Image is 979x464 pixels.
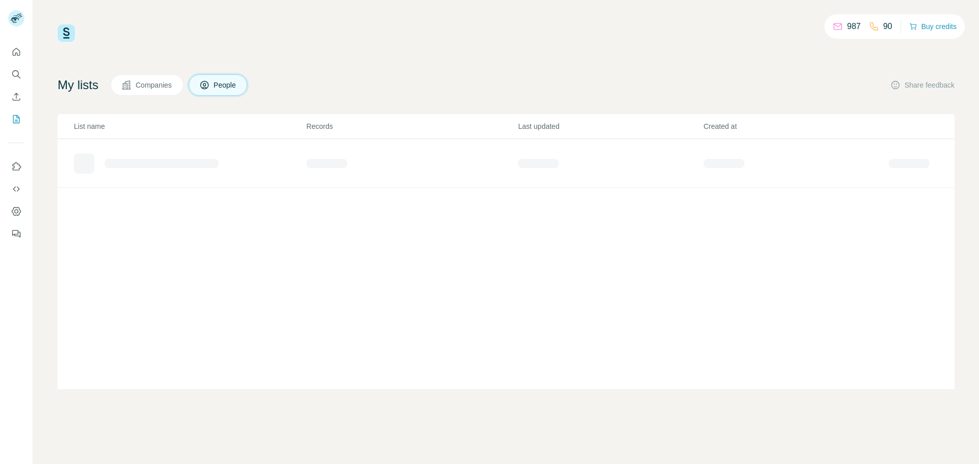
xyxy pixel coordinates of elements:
button: My lists [8,110,24,128]
button: Feedback [8,225,24,243]
button: Quick start [8,43,24,61]
h4: My lists [58,77,98,93]
button: Share feedback [890,80,955,90]
p: 987 [847,20,861,33]
button: Enrich CSV [8,88,24,106]
p: 90 [883,20,892,33]
p: Last updated [518,121,702,131]
button: Use Surfe API [8,180,24,198]
p: Created at [704,121,888,131]
p: Records [306,121,517,131]
span: Companies [136,80,173,90]
p: List name [74,121,305,131]
button: Use Surfe on LinkedIn [8,157,24,176]
button: Buy credits [909,19,957,34]
img: Surfe Logo [58,24,75,42]
button: Dashboard [8,202,24,221]
span: People [214,80,237,90]
button: Search [8,65,24,84]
